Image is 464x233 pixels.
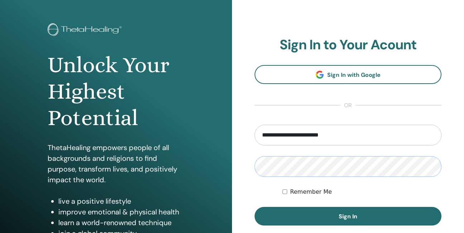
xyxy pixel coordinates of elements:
li: improve emotional & physical health [58,207,184,217]
h1: Unlock Your Highest Potential [48,52,184,132]
span: Sign In [339,213,357,220]
button: Sign In [255,207,441,225]
span: or [340,101,356,110]
a: Sign In with Google [255,65,441,84]
h2: Sign In to Your Acount [255,37,441,53]
span: Sign In with Google [327,71,381,79]
li: learn a world-renowned technique [58,217,184,228]
li: live a positive lifestyle [58,196,184,207]
div: Keep me authenticated indefinitely or until I manually logout [282,188,441,196]
label: Remember Me [290,188,332,196]
p: ThetaHealing empowers people of all backgrounds and religions to find purpose, transform lives, a... [48,142,184,185]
